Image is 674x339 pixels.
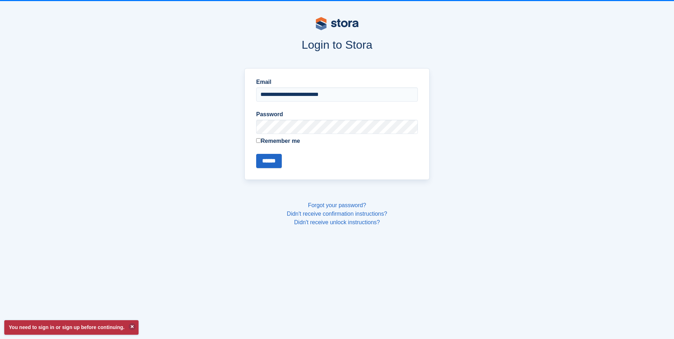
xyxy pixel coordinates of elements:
[256,138,261,143] input: Remember me
[316,17,358,30] img: stora-logo-53a41332b3708ae10de48c4981b4e9114cc0af31d8433b30ea865607fb682f29.svg
[256,78,418,86] label: Email
[308,202,366,208] a: Forgot your password?
[256,137,418,145] label: Remember me
[287,211,387,217] a: Didn't receive confirmation instructions?
[256,110,418,119] label: Password
[109,38,565,51] h1: Login to Stora
[4,320,139,335] p: You need to sign in or sign up before continuing.
[294,219,380,225] a: Didn't receive unlock instructions?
